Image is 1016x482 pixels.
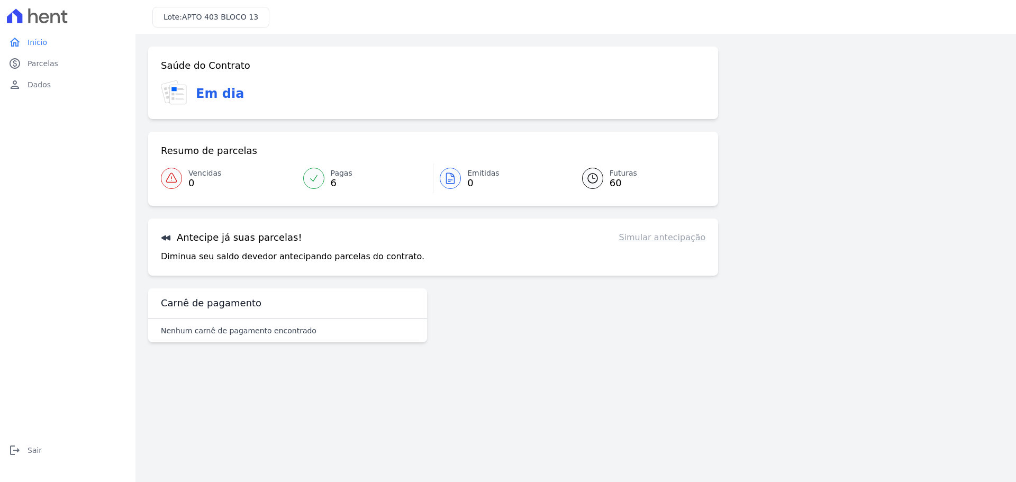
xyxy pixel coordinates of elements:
[467,179,500,187] span: 0
[188,179,221,187] span: 0
[28,58,58,69] span: Parcelas
[8,36,21,49] i: home
[161,163,297,193] a: Vencidas 0
[4,74,131,95] a: personDados
[161,250,424,263] p: Diminua seu saldo devedor antecipando parcelas do contrato.
[161,231,302,244] h3: Antecipe já suas parcelas!
[28,79,51,90] span: Dados
[161,144,257,157] h3: Resumo de parcelas
[433,163,569,193] a: Emitidas 0
[8,444,21,457] i: logout
[4,53,131,74] a: paidParcelas
[619,231,705,244] a: Simular antecipação
[297,163,433,193] a: Pagas 6
[196,84,244,103] h3: Em dia
[161,297,261,310] h3: Carnê de pagamento
[188,168,221,179] span: Vencidas
[569,163,706,193] a: Futuras 60
[161,325,316,336] p: Nenhum carnê de pagamento encontrado
[331,168,352,179] span: Pagas
[182,13,258,21] span: APTO 403 BLOCO 13
[8,57,21,70] i: paid
[28,37,47,48] span: Início
[4,32,131,53] a: homeInício
[467,168,500,179] span: Emitidas
[610,168,637,179] span: Futuras
[28,445,42,456] span: Sair
[8,78,21,91] i: person
[610,179,637,187] span: 60
[4,440,131,461] a: logoutSair
[164,12,258,23] h3: Lote:
[331,179,352,187] span: 6
[161,59,250,72] h3: Saúde do Contrato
